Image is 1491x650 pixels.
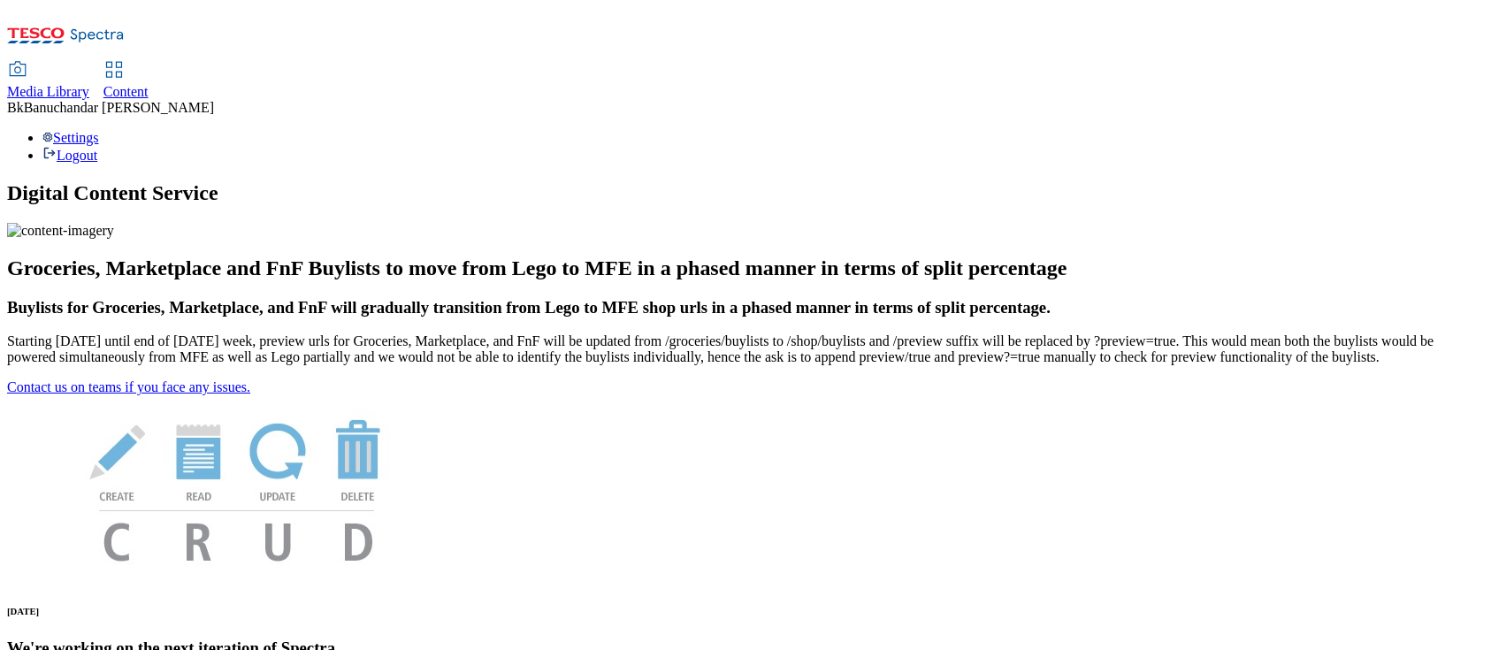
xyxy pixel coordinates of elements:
[7,256,1484,280] h2: Groceries, Marketplace and FnF Buylists to move from Lego to MFE in a phased manner in terms of s...
[42,130,99,145] a: Settings
[7,63,89,100] a: Media Library
[103,84,149,99] span: Content
[7,333,1484,365] p: Starting [DATE] until end of [DATE] week, preview urls for Groceries, Marketplace, and FnF will b...
[7,223,114,239] img: content-imagery
[103,63,149,100] a: Content
[7,606,1484,616] h6: [DATE]
[24,100,215,115] span: Banuchandar [PERSON_NAME]
[7,181,1484,205] h1: Digital Content Service
[7,298,1484,317] h3: Buylists for Groceries, Marketplace, and FnF will gradually transition from Lego to MFE shop urls...
[7,395,467,580] img: News Image
[42,148,97,163] a: Logout
[7,100,24,115] span: Bk
[7,379,250,394] a: Contact us on teams if you face any issues.
[7,84,89,99] span: Media Library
